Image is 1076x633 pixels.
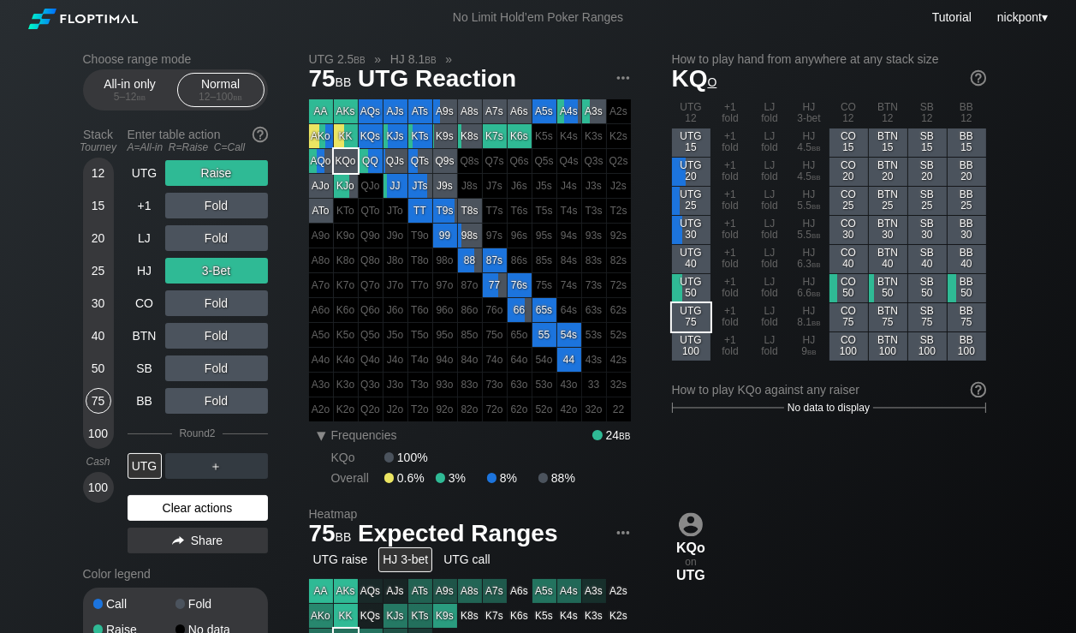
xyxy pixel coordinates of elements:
[557,174,581,198] div: 100% fold in prior round
[433,323,457,347] div: 100% fold in prior round
[829,187,868,215] div: CO 25
[557,348,581,372] div: 44
[433,298,457,322] div: 100% fold in prior round
[969,69,988,87] img: help.32db89a4.svg
[582,224,606,248] div: 100% fold in prior round
[383,149,407,173] div: QJs
[751,332,789,361] div: LJ fold
[948,158,986,186] div: BB 20
[751,274,789,302] div: LJ fold
[607,373,631,397] div: 100% fold in prior round
[334,348,358,372] div: 100% fold in prior round
[383,99,407,123] div: AJs
[869,99,907,128] div: BTN 12
[751,187,789,215] div: LJ fold
[408,124,432,148] div: KTs
[334,199,358,223] div: 100% fold in prior round
[582,323,606,347] div: 100% fold in prior round
[811,258,821,270] span: bb
[359,298,383,322] div: 100% fold in prior round
[483,124,507,148] div: K7s
[829,158,868,186] div: CO 20
[508,224,532,248] div: 100% fold in prior round
[165,290,268,316] div: Fold
[86,258,111,284] div: 25
[128,258,162,284] div: HJ
[309,99,333,123] div: AA
[306,66,354,94] span: 75
[948,245,986,273] div: BB 40
[128,141,268,153] div: A=All-in R=Raise C=Call
[165,193,268,218] div: Fold
[672,303,710,331] div: UTG 75
[309,348,333,372] div: 100% fold in prior round
[128,225,162,251] div: LJ
[458,373,482,397] div: 100% fold in prior round
[829,274,868,302] div: CO 50
[672,158,710,186] div: UTG 20
[811,287,821,299] span: bb
[790,128,829,157] div: HJ 4.5
[437,52,461,66] span: »
[672,187,710,215] div: UTG 25
[433,248,457,272] div: 100% fold in prior round
[309,174,333,198] div: AJo
[751,303,789,331] div: LJ fold
[532,348,556,372] div: 100% fold in prior round
[869,216,907,244] div: BTN 30
[427,10,649,28] div: No Limit Hold’em Poker Ranges
[383,373,407,397] div: 100% fold in prior round
[508,373,532,397] div: 100% fold in prior round
[908,128,947,157] div: SB 15
[679,512,703,536] img: icon-avatar.b40e07d9.svg
[672,274,710,302] div: UTG 50
[366,52,390,66] span: »
[128,323,162,349] div: BTN
[309,373,333,397] div: 100% fold in prior round
[433,348,457,372] div: 100% fold in prior round
[790,187,829,215] div: HJ 5.5
[751,158,789,186] div: LJ fold
[811,229,821,241] span: bb
[93,598,175,610] div: Call
[672,128,710,157] div: UTG 15
[532,273,556,297] div: 100% fold in prior round
[672,245,710,273] div: UTG 40
[458,224,482,248] div: 98s
[458,323,482,347] div: 100% fold in prior round
[829,128,868,157] div: CO 15
[251,125,270,144] img: help.32db89a4.svg
[383,248,407,272] div: 100% fold in prior round
[969,380,988,399] img: help.32db89a4.svg
[869,332,907,361] div: BTN 100
[948,303,986,331] div: BB 75
[458,348,482,372] div: 100% fold in prior round
[607,149,631,173] div: 100% fold in prior round
[359,323,383,347] div: 100% fold in prior round
[359,199,383,223] div: 100% fold in prior round
[359,224,383,248] div: 100% fold in prior round
[309,273,333,297] div: 100% fold in prior round
[607,298,631,322] div: 100% fold in prior round
[359,174,383,198] div: 100% fold in prior round
[408,174,432,198] div: JTs
[359,248,383,272] div: 100% fold in prior round
[708,71,717,90] span: o
[359,348,383,372] div: 100% fold in prior round
[334,248,358,272] div: 100% fold in prior round
[790,332,829,361] div: HJ 9
[532,174,556,198] div: 100% fold in prior round
[309,149,333,173] div: AQo
[483,174,507,198] div: 100% fold in prior round
[355,66,519,94] span: UTG Reaction
[582,149,606,173] div: 100% fold in prior round
[433,199,457,223] div: T9s
[433,373,457,397] div: 100% fold in prior round
[811,141,821,153] span: bb
[532,298,556,322] div: 65s
[532,199,556,223] div: 100% fold in prior round
[557,298,581,322] div: 100% fold in prior round
[557,373,581,397] div: 100% fold in prior round
[932,10,972,24] a: Tutorial
[508,149,532,173] div: 100% fold in prior round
